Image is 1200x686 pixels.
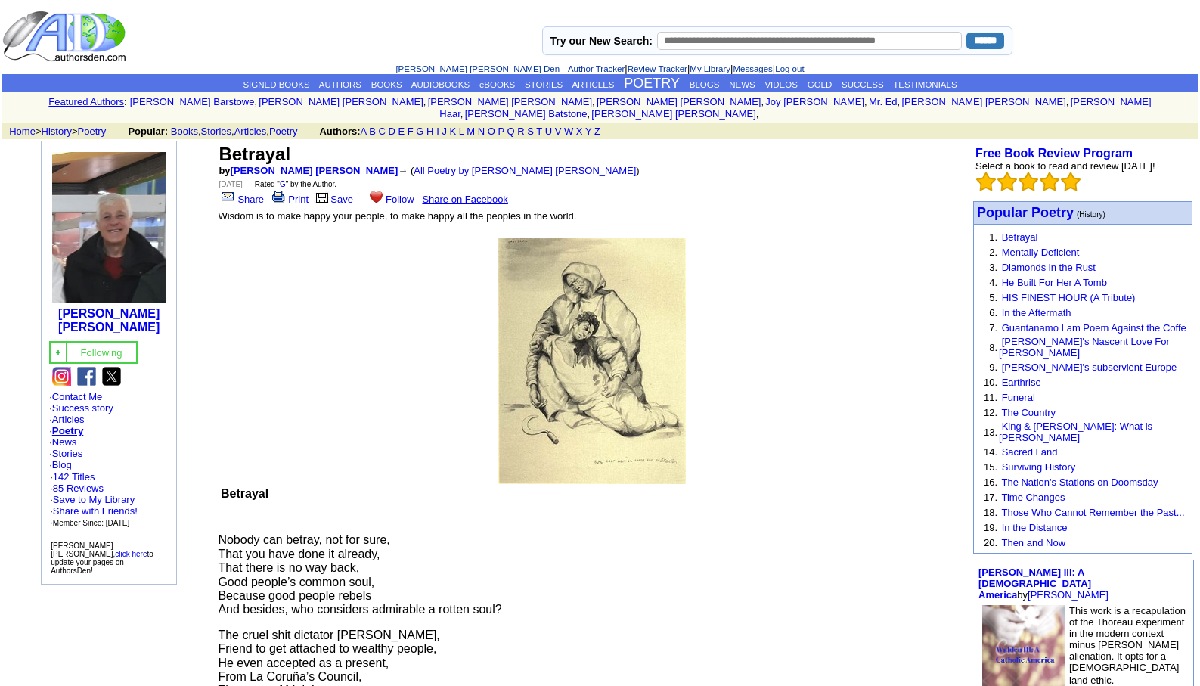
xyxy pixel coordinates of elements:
a: VIDEOS [764,80,797,89]
a: ARTICLES [572,80,614,89]
font: by [219,165,398,176]
img: logo_ad.gif [2,10,129,63]
a: Review Tracker [628,64,687,73]
span: Nobody can betray, not for sure, [218,533,389,546]
a: K [450,126,457,137]
a: In the Distance [1002,522,1068,533]
a: News [52,436,77,448]
a: Articles [234,126,267,137]
a: eBOOKS [479,80,515,89]
a: [PERSON_NAME] [PERSON_NAME] [259,96,423,107]
a: TESTIMONIALS [893,80,957,89]
a: [PERSON_NAME] [PERSON_NAME] [58,307,160,334]
font: 19. [984,522,997,533]
a: [PERSON_NAME] [PERSON_NAME] [591,108,755,120]
a: C [378,126,385,137]
a: A [361,126,367,137]
a: Mentally Deficient [1002,247,1080,258]
a: SIGNED BOOKS [243,80,309,89]
span: Because good people rebels [218,589,371,602]
a: King & [PERSON_NAME]: What is [PERSON_NAME] [999,421,1152,443]
span: And besides, who considers admirable a rotten soul? [218,603,501,616]
img: bigemptystars.png [1061,172,1081,191]
font: , , , [128,126,614,137]
a: Home [9,126,36,137]
img: 343183.jpg [498,238,686,484]
font: i [257,98,259,107]
font: : [124,96,127,107]
font: by [978,566,1109,601]
a: [PERSON_NAME] [PERSON_NAME] [231,165,398,176]
a: Poetry [52,425,83,436]
a: [PERSON_NAME] III: A [DEMOGRAPHIC_DATA] America [978,566,1091,601]
a: 142 Titles [53,471,95,483]
font: 5. [989,292,997,303]
a: M [467,126,475,137]
a: GOLD [808,80,833,89]
a: D [388,126,395,137]
a: Y [585,126,591,137]
font: 20. [984,537,997,548]
a: [PERSON_NAME]'s subservient Europe [1002,362,1177,373]
a: Surviving History [1002,461,1076,473]
a: Diamonds in the Rust [1002,262,1096,273]
img: bigemptystars.png [997,172,1017,191]
font: 4. [989,277,997,288]
a: Blog [52,459,72,470]
a: Share with Friends! [53,505,138,517]
a: BLOGS [690,80,720,89]
font: 7. [989,322,997,334]
font: [DATE] [219,180,242,188]
font: 16. [984,476,997,488]
a: Mr. Ed [869,96,898,107]
font: · · [50,471,138,528]
a: Poetry [78,126,107,137]
font: 6. [989,307,997,318]
a: The Country [1001,407,1056,418]
a: Books [171,126,198,137]
font: i [463,110,464,119]
img: bigemptystars.png [976,172,996,191]
font: 10. [984,377,997,388]
a: W [564,126,573,137]
a: Betrayal [1002,231,1038,243]
a: Guantanamo I am Poem Against the Coffe [1002,322,1186,334]
img: heart.gif [370,190,383,203]
a: Joy [PERSON_NAME] [765,96,864,107]
a: T [536,126,542,137]
font: (History) [1077,210,1105,219]
a: O [488,126,495,137]
a: NEWS [729,80,755,89]
img: library.gif [314,191,330,203]
span: He even accepted as a present, [218,657,389,669]
a: Author Tracker [568,64,625,73]
font: Betrayal [219,144,290,164]
a: [PERSON_NAME] [PERSON_NAME] [901,96,1065,107]
a: F [408,126,414,137]
a: [PERSON_NAME] Batstone [465,108,588,120]
a: Share [219,194,264,205]
a: 85 Reviews [53,483,104,494]
a: Follow [367,194,414,205]
font: i [867,98,869,107]
a: Contact Me [52,391,102,402]
a: In the Aftermath [1002,307,1071,318]
a: B [369,126,376,137]
font: 8. [989,342,997,353]
a: Success story [52,402,113,414]
a: Stories [52,448,82,459]
span: Betrayal [221,487,268,500]
a: SUCCESS [842,80,884,89]
a: Earthrise [1002,377,1041,388]
font: Popular Poetry [977,205,1074,220]
a: Save [314,194,353,205]
img: x.png [102,367,121,386]
a: Log out [775,64,804,73]
font: i [595,98,597,107]
a: G [416,126,423,137]
a: AUDIOBOOKS [411,80,470,89]
font: 17. [984,492,997,503]
img: print.gif [272,191,285,203]
a: Free Book Review Program [975,147,1133,160]
font: · · · · · · · [49,391,169,529]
